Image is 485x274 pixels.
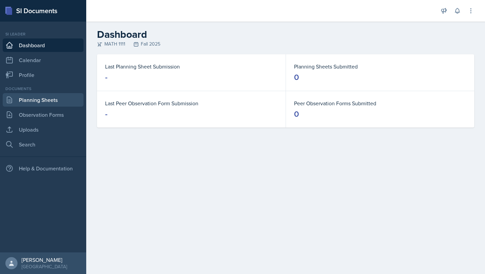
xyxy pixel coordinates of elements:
[22,263,67,270] div: [GEOGRAPHIC_DATA]
[3,108,84,121] a: Observation Forms
[294,109,299,119] div: 0
[3,123,84,136] a: Uploads
[294,72,299,83] div: 0
[3,53,84,67] a: Calendar
[22,256,67,263] div: [PERSON_NAME]
[294,62,466,71] dt: Planning Sheets Submitted
[3,86,84,92] div: Documents
[105,72,107,83] div: -
[97,40,474,48] div: MATH 1111 Fall 2025
[294,99,466,107] dt: Peer Observation Forms Submitted
[3,138,84,151] a: Search
[3,68,84,82] a: Profile
[3,93,84,107] a: Planning Sheets
[97,28,474,40] h2: Dashboard
[105,109,107,119] div: -
[105,99,278,107] dt: Last Peer Observation Form Submission
[105,62,278,71] dt: Last Planning Sheet Submission
[3,31,84,37] div: Si leader
[3,38,84,52] a: Dashboard
[3,162,84,175] div: Help & Documentation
